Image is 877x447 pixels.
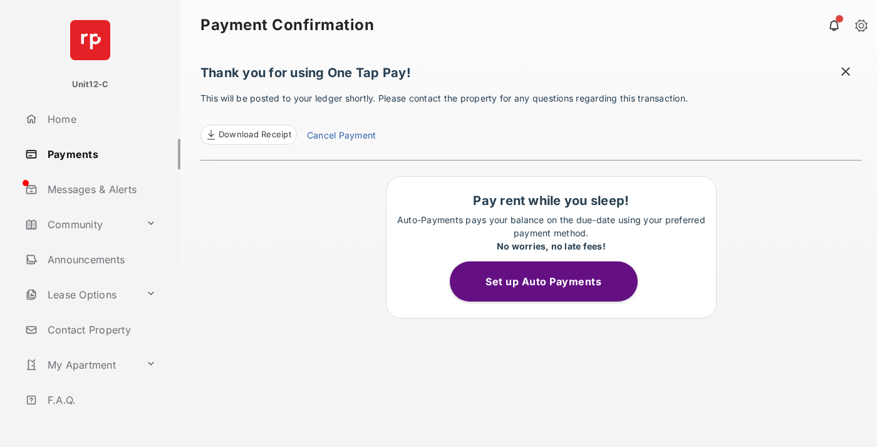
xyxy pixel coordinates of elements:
a: Community [20,209,141,239]
a: My Apartment [20,350,141,380]
a: Download Receipt [200,125,297,145]
a: F.A.Q. [20,385,180,415]
p: Unit12-C [72,78,109,91]
a: Announcements [20,245,180,275]
button: Set up Auto Payments [450,261,638,302]
div: No worries, no late fees! [393,239,710,253]
a: Messages & Alerts [20,174,180,204]
img: svg+xml;base64,PHN2ZyB4bWxucz0iaHR0cDovL3d3dy53My5vcmcvMjAwMC9zdmciIHdpZHRoPSI2NCIgaGVpZ2h0PSI2NC... [70,20,110,60]
strong: Payment Confirmation [200,18,374,33]
h1: Pay rent while you sleep! [393,193,710,208]
p: Auto-Payments pays your balance on the due-date using your preferred payment method. [393,213,710,253]
span: Download Receipt [219,129,291,141]
p: This will be posted to your ledger shortly. Please contact the property for any questions regardi... [200,92,862,145]
h1: Thank you for using One Tap Pay! [200,65,862,87]
a: Home [20,104,180,134]
a: Payments [20,139,180,169]
a: Cancel Payment [307,129,376,145]
a: Contact Property [20,315,180,345]
a: Set up Auto Payments [450,275,653,288]
a: Lease Options [20,280,141,310]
